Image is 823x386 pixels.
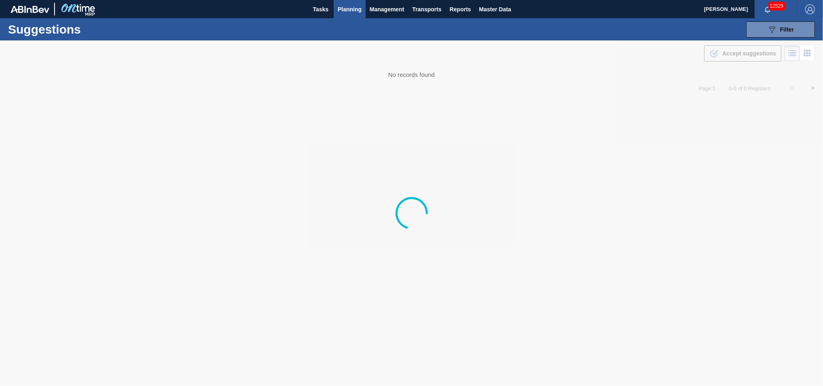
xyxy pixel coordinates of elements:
img: TNhmsLtSVTkK8tSr43FrP2fwEKptu5GPRR3wAAAABJRU5ErkJggg== [11,6,49,13]
span: Reports [450,4,471,14]
span: Planning [338,4,362,14]
h1: Suggestions [8,25,152,34]
span: Management [370,4,404,14]
button: Notifications [755,4,781,15]
img: Logout [805,4,815,14]
span: Master Data [479,4,511,14]
span: Filter [780,26,794,33]
span: 12529 [768,2,785,11]
span: Tasks [312,4,330,14]
button: Filter [746,21,815,38]
span: Transports [413,4,442,14]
